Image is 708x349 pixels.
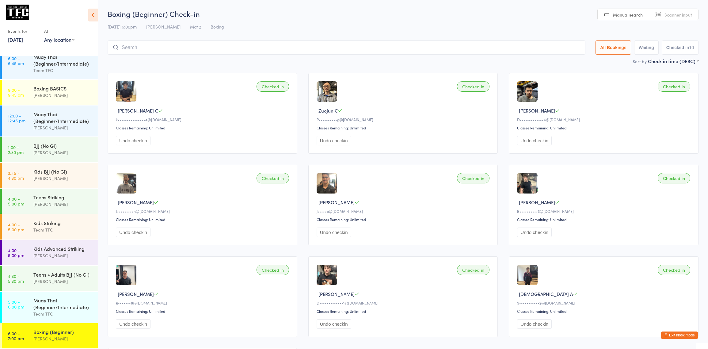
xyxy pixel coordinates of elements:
[2,323,98,348] a: 6:00 -7:00 pmBoxing (Beginner)[PERSON_NAME]
[661,332,698,339] button: Exit kiosk mode
[2,266,98,291] a: 4:30 -5:30 pmTeens + Adults BJJ (No Gi)[PERSON_NAME]
[517,228,552,237] button: Undo checkin
[33,245,93,252] div: Kids Advanced Striking
[33,168,93,175] div: Kids BJJ (No Gi)
[2,80,98,105] a: 9:00 -9:45 amBoxing BASICS[PERSON_NAME]
[108,9,698,19] h2: Boxing (Beginner) Check-in
[8,196,24,206] time: 4:00 - 5:00 pm
[116,81,136,102] img: image1678781217.png
[116,228,150,237] button: Undo checkin
[519,291,573,297] span: [DEMOGRAPHIC_DATA] A
[33,142,93,149] div: BJJ (No Gi)
[317,228,351,237] button: Undo checkin
[2,240,98,265] a: 4:00 -5:00 pmKids Advanced Striking[PERSON_NAME]
[116,319,150,329] button: Undo checkin
[517,81,538,102] img: image1755761652.png
[517,125,692,130] div: Classes Remaining: Unlimited
[517,136,552,145] button: Undo checkin
[634,40,659,55] button: Waiting
[8,36,23,43] a: [DATE]
[257,81,289,92] div: Checked in
[8,87,24,97] time: 9:00 - 9:45 am
[118,107,158,114] span: [PERSON_NAME] C
[8,171,24,180] time: 3:45 - 4:30 pm
[318,199,355,205] span: [PERSON_NAME]
[633,58,647,64] label: Sort by
[457,81,489,92] div: Checked in
[116,173,136,194] img: image1736308713.png
[317,209,492,214] div: J•••••b@[DOMAIN_NAME]
[457,265,489,275] div: Checked in
[596,40,631,55] button: All Bookings
[517,217,692,222] div: Classes Remaining: Unlimited
[33,252,93,259] div: [PERSON_NAME]
[118,199,154,205] span: [PERSON_NAME]
[33,271,93,278] div: Teens + Adults BJJ (No Gi)
[648,58,698,64] div: Check in time (DESC)
[517,117,692,122] div: D•••••••••••••4@[DOMAIN_NAME]
[8,248,24,258] time: 4:00 - 5:00 pm
[44,26,74,36] div: At
[8,26,38,36] div: Events for
[517,309,692,314] div: Classes Remaining: Unlimited
[108,40,585,55] input: Search
[33,111,93,124] div: Muay Thai (Beginner/Intermediate)
[116,136,150,145] button: Undo checkin
[116,300,291,305] div: R•••••••6@[DOMAIN_NAME]
[317,136,351,145] button: Undo checkin
[6,5,29,20] img: The Fight Centre Brisbane
[8,113,25,123] time: 12:00 - 12:45 pm
[33,124,93,131] div: [PERSON_NAME]
[317,217,492,222] div: Classes Remaining: Unlimited
[44,36,74,43] div: Any location
[662,40,698,55] button: Checked in10
[658,81,690,92] div: Checked in
[33,226,93,233] div: Team TFC
[190,24,201,30] span: Mat 2
[613,12,643,18] span: Manual search
[318,291,355,297] span: [PERSON_NAME]
[33,310,93,317] div: Team TFC
[517,300,692,305] div: S•••••••••••2@[DOMAIN_NAME]
[517,209,692,214] div: B••••••••••3@[DOMAIN_NAME]
[33,149,93,156] div: [PERSON_NAME]
[517,265,538,285] img: image1742967992.png
[257,265,289,275] div: Checked in
[317,117,492,122] div: P••••••••••g@[DOMAIN_NAME]
[33,278,93,285] div: [PERSON_NAME]
[517,319,552,329] button: Undo checkin
[658,173,690,183] div: Checked in
[118,291,154,297] span: [PERSON_NAME]
[2,105,98,136] a: 12:00 -12:45 pmMuay Thai (Beginner/Intermediate)[PERSON_NAME]
[33,297,93,310] div: Muay Thai (Beginner/Intermediate)
[317,125,492,130] div: Classes Remaining: Unlimited
[33,67,93,74] div: Team TFC
[33,53,93,67] div: Muay Thai (Beginner/Intermediate)
[8,299,24,309] time: 5:00 - 6:00 pm
[317,81,337,102] img: image1631862325.png
[457,173,489,183] div: Checked in
[658,265,690,275] div: Checked in
[8,145,24,155] time: 1:00 - 2:30 pm
[8,331,24,341] time: 6:00 - 7:00 pm
[116,265,136,285] img: image1754296964.png
[33,92,93,99] div: [PERSON_NAME]
[8,274,24,283] time: 4:30 - 5:30 pm
[33,328,93,335] div: Boxing (Beginner)
[33,175,93,182] div: [PERSON_NAME]
[664,12,692,18] span: Scanner input
[116,217,291,222] div: Classes Remaining: Unlimited
[2,163,98,188] a: 3:45 -4:30 pmKids BJJ (No Gi)[PERSON_NAME]
[317,173,337,194] img: image1746424960.png
[108,24,137,30] span: [DATE] 6:00pm
[2,292,98,323] a: 5:00 -6:00 pmMuay Thai (Beginner/Intermediate)Team TFC
[689,45,694,50] div: 10
[116,309,291,314] div: Classes Remaining: Unlimited
[519,199,555,205] span: [PERSON_NAME]
[517,173,538,194] img: image1636660335.png
[33,194,93,201] div: Teens Striking
[317,265,337,285] img: image1644309592.png
[519,107,555,114] span: [PERSON_NAME]
[116,125,291,130] div: Classes Remaining: Unlimited
[33,335,93,342] div: [PERSON_NAME]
